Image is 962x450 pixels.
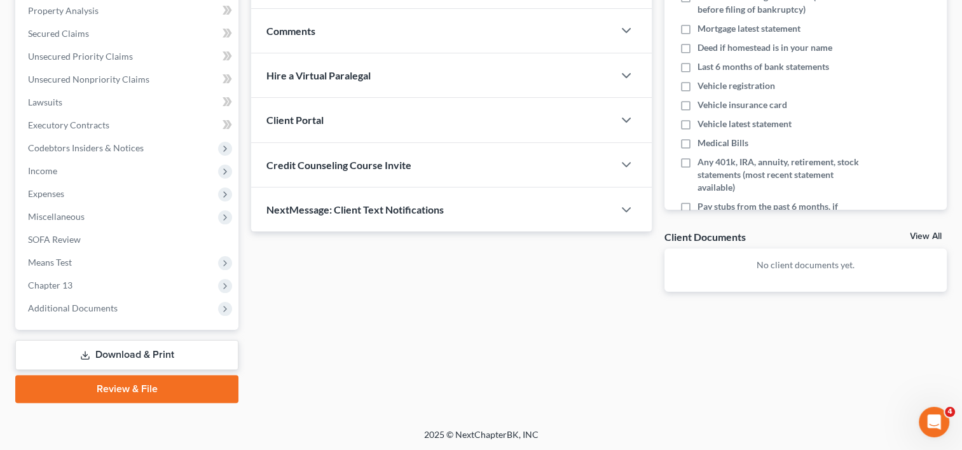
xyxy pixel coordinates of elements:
span: 4 [945,407,955,417]
p: No client documents yet. [675,259,937,271]
span: Secured Claims [28,28,89,39]
span: Any 401k, IRA, annuity, retirement, stock statements (most recent statement available) [697,156,865,194]
span: Credit Counseling Course Invite [266,159,411,171]
span: Additional Documents [28,303,118,313]
span: Deed if homestead is in your name [697,41,832,54]
a: SOFA Review [18,228,238,251]
span: Property Analysis [28,5,99,16]
span: Pay stubs from the past 6 months, if employed, if not employed Social Security Administration ben... [697,200,865,251]
span: Lawsuits [28,97,62,107]
div: Client Documents [664,230,746,243]
span: Client Portal [266,114,324,126]
span: Executory Contracts [28,119,109,130]
span: Vehicle insurance card [697,99,787,111]
span: Mortgage latest statement [697,22,801,35]
span: Hire a Virtual Paralegal [266,69,371,81]
a: Secured Claims [18,22,238,45]
a: Unsecured Nonpriority Claims [18,68,238,91]
iframe: Intercom live chat [919,407,949,437]
span: Comments [266,25,315,37]
span: Vehicle latest statement [697,118,792,130]
span: Last 6 months of bank statements [697,60,829,73]
span: Codebtors Insiders & Notices [28,142,144,153]
span: Income [28,165,57,176]
span: Unsecured Priority Claims [28,51,133,62]
span: Unsecured Nonpriority Claims [28,74,149,85]
span: Medical Bills [697,137,748,149]
a: View All [910,232,942,241]
span: NextMessage: Client Text Notifications [266,203,444,215]
a: Download & Print [15,340,238,370]
span: Vehicle registration [697,79,775,92]
span: Chapter 13 [28,280,72,290]
span: Expenses [28,188,64,199]
a: Lawsuits [18,91,238,114]
a: Review & File [15,375,238,403]
span: Means Test [28,257,72,268]
span: SOFA Review [28,234,81,245]
a: Executory Contracts [18,114,238,137]
span: Miscellaneous [28,211,85,222]
a: Unsecured Priority Claims [18,45,238,68]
